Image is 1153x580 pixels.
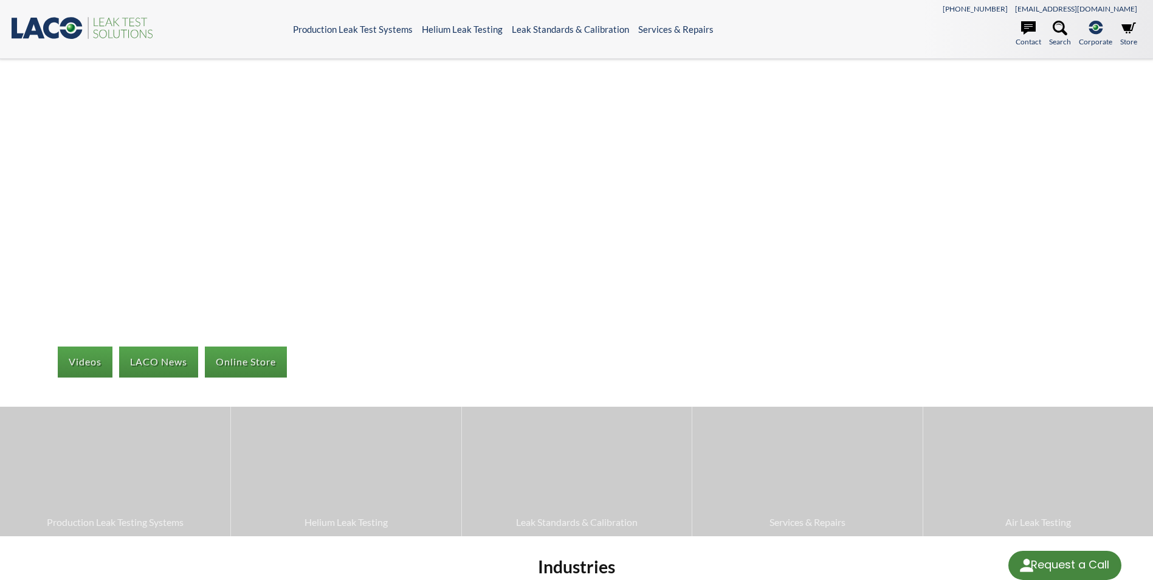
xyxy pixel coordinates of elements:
span: Helium Leak Testing [237,514,455,530]
a: Leak Standards & Calibration [512,24,629,35]
a: Services & Repairs [638,24,714,35]
span: Corporate [1079,36,1112,47]
span: Air Leak Testing [929,514,1147,530]
div: Request a Call [1008,551,1121,580]
span: Services & Repairs [698,514,916,530]
a: [EMAIL_ADDRESS][DOMAIN_NAME] [1015,4,1137,13]
img: round button [1017,556,1036,575]
a: Services & Repairs [692,407,922,536]
a: Search [1049,21,1071,47]
a: Videos [58,347,112,377]
div: Request a Call [1031,551,1109,579]
a: Production Leak Test Systems [293,24,413,35]
a: [PHONE_NUMBER] [943,4,1008,13]
a: Air Leak Testing [923,407,1153,536]
a: Leak Standards & Calibration [462,407,692,536]
a: Contact [1016,21,1041,47]
a: LACO News [119,347,198,377]
span: Production Leak Testing Systems [6,514,224,530]
a: Helium Leak Testing [422,24,503,35]
h2: Industries [245,556,907,578]
a: Helium Leak Testing [231,407,461,536]
a: Store [1120,21,1137,47]
a: Online Store [205,347,287,377]
span: Leak Standards & Calibration [468,514,686,530]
